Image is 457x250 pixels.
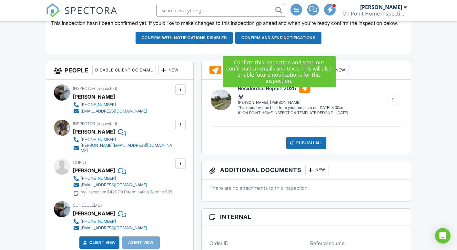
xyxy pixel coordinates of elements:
[235,32,321,44] button: Confirm and send notifications
[259,65,289,75] div: Locked
[73,160,87,165] span: Client
[286,137,327,149] div: Publish All
[73,121,95,126] span: Inspector
[325,65,349,75] div: New
[65,3,117,17] span: SPECTORA
[73,209,115,218] div: [PERSON_NAME]
[81,219,116,224] div: [PHONE_NUMBER]
[92,65,156,75] div: Disable Client CC Email
[73,127,115,136] div: [PERSON_NAME]
[81,225,147,231] div: [EMAIL_ADDRESS][DOMAIN_NAME]
[73,218,147,225] a: [PHONE_NUMBER]
[82,239,116,246] a: Client View
[238,84,348,93] h6: Residential Report 2025
[360,4,402,10] div: [PERSON_NAME]
[209,240,228,247] label: Order ID
[81,102,116,107] div: [PHONE_NUMBER]
[342,10,407,17] div: On Point Home Inspection Services
[202,161,411,179] h3: Additional Documents
[158,65,182,75] div: New
[435,228,451,244] div: Open Intercom Messenger
[73,182,174,188] a: [EMAIL_ADDRESS][DOMAIN_NAME]
[156,4,285,17] input: Search everything...
[46,61,193,80] h3: People
[292,65,323,75] div: Attach
[73,92,115,102] div: [PERSON_NAME]
[238,105,348,110] div: This report will be built from your template on [DATE] 3:00am
[81,176,116,181] div: [PHONE_NUMBER]
[73,108,147,114] a: [EMAIL_ADDRESS][DOMAIN_NAME]
[73,175,174,182] a: [PHONE_NUMBER]
[73,203,103,208] span: Scheduled By
[73,166,115,175] div: [PERSON_NAME]
[73,102,147,108] a: [PHONE_NUMBER]
[81,182,147,188] div: [EMAIL_ADDRESS][DOMAIN_NAME]
[51,19,406,27] p: This inspection hasn't been confirmed yet. If you'd like to make changes to this inspection go ah...
[202,209,411,225] h3: Internal
[46,3,60,17] img: The Best Home Inspection Software - Spectora
[209,184,403,191] p: There are no attachments to this inspection.
[238,110,348,116] div: #1 ON POINT HOME INSPECTION TEMPLATE REDONE - [DATE]
[96,121,117,126] span: (requested)
[202,61,411,80] h3: Reports
[73,136,174,143] a: [PHONE_NUMBER]
[96,86,117,91] span: (requested)
[136,32,233,44] button: Confirm with notifications disabled
[81,109,147,114] div: [EMAIL_ADDRESS][DOMAIN_NAME]
[310,240,345,247] label: Referral source
[73,143,174,153] a: [PERSON_NAME][EMAIL_ADDRESS][DOMAIN_NAME]
[305,165,329,175] div: New
[81,143,174,153] div: [PERSON_NAME][EMAIL_ADDRESS][DOMAIN_NAME]
[81,184,174,200] div: Pay On Site Separate Checks or Cash On Point Home Inspection $425.00 Exterminating-Termite $85.00
[46,9,117,22] a: SPECTORA
[73,225,147,231] a: [EMAIL_ADDRESS][DOMAIN_NAME]
[238,93,348,105] div: [PERSON_NAME], [PERSON_NAME]
[73,86,95,91] span: Inspector
[81,137,116,142] div: [PHONE_NUMBER]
